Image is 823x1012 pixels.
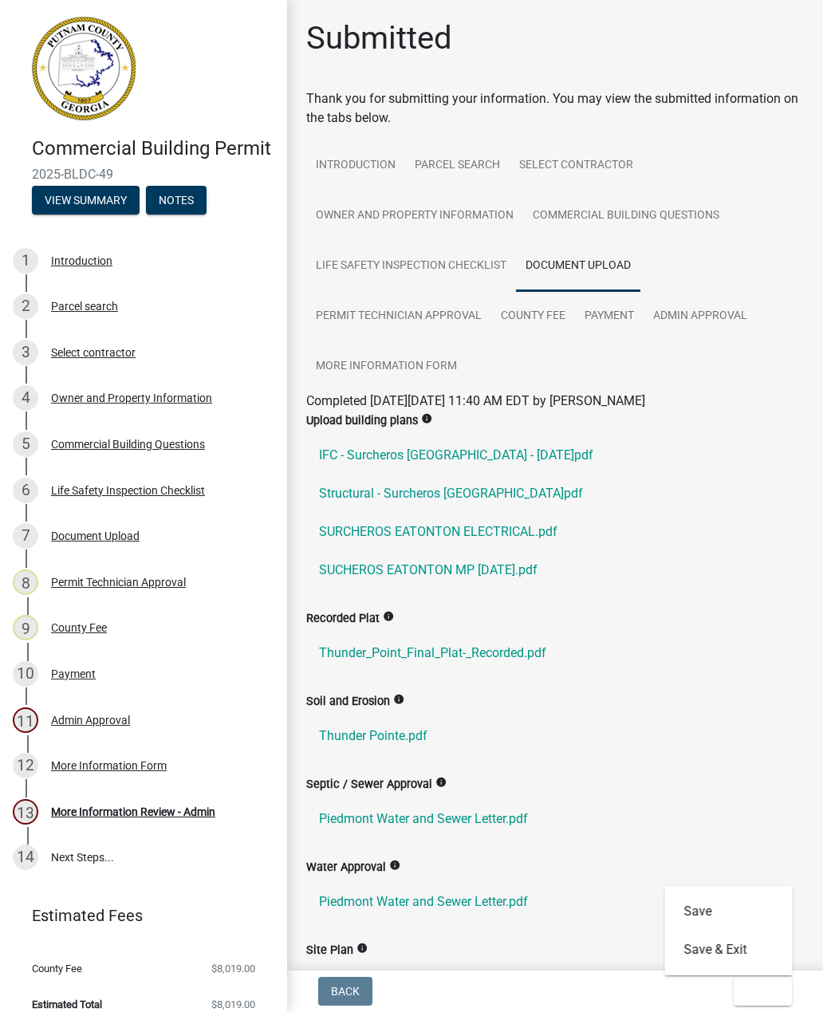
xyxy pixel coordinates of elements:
[51,347,136,358] div: Select contractor
[13,753,38,778] div: 12
[516,241,640,292] a: Document Upload
[665,931,793,969] button: Save & Exit
[523,191,729,242] a: Commercial Building Questions
[13,799,38,825] div: 13
[306,241,516,292] a: Life Safety Inspection Checklist
[32,195,140,207] wm-modal-confirm: Summary
[32,186,140,215] button: View Summary
[51,760,167,771] div: More Information Form
[393,694,404,705] i: info
[306,341,467,392] a: More Information Form
[32,137,274,160] h4: Commercial Building Permit
[13,569,38,595] div: 8
[32,167,255,182] span: 2025-BLDC-49
[306,474,804,513] a: Structural - Surcheros [GEOGRAPHIC_DATA]pdf
[13,431,38,457] div: 5
[510,140,643,191] a: Select contractor
[51,439,205,450] div: Commercial Building Questions
[51,485,205,496] div: Life Safety Inspection Checklist
[13,385,38,411] div: 4
[435,777,447,788] i: info
[51,622,107,633] div: County Fee
[13,293,38,319] div: 2
[306,436,804,474] a: IFC - Surcheros [GEOGRAPHIC_DATA] - [DATE]pdf
[331,985,360,998] span: Back
[13,845,38,870] div: 14
[306,415,418,427] label: Upload building plans
[665,892,793,931] button: Save
[306,513,804,551] a: SURCHEROS EATONTON ELECTRICAL.pdf
[306,291,491,342] a: Permit Technician Approval
[32,999,102,1010] span: Estimated Total
[383,611,394,622] i: info
[13,248,38,274] div: 1
[51,301,118,312] div: Parcel search
[306,862,386,873] label: Water Approval
[306,800,804,838] a: Piedmont Water and Sewer Letter.pdf
[13,661,38,687] div: 10
[306,140,405,191] a: Introduction
[306,779,432,790] label: Septic / Sewer Approval
[746,985,770,998] span: Exit
[389,860,400,871] i: info
[13,523,38,549] div: 7
[51,577,186,588] div: Permit Technician Approval
[734,977,792,1006] button: Exit
[13,900,262,931] a: Estimated Fees
[356,943,368,954] i: info
[211,963,255,974] span: $8,019.00
[13,478,38,503] div: 6
[491,291,575,342] a: County Fee
[306,945,353,956] label: Site Plan
[146,195,207,207] wm-modal-confirm: Notes
[51,806,215,817] div: More Information Review - Admin
[306,883,804,921] a: Piedmont Water and Sewer Letter.pdf
[306,634,804,672] a: Thunder_Point_Final_Plat-_Recorded.pdf
[644,291,757,342] a: Admin Approval
[146,186,207,215] button: Notes
[13,340,38,365] div: 3
[51,255,112,266] div: Introduction
[51,668,96,679] div: Payment
[318,977,372,1006] button: Back
[306,393,645,408] span: Completed [DATE][DATE] 11:40 AM EDT by [PERSON_NAME]
[421,413,432,424] i: info
[13,707,38,733] div: 11
[306,717,804,755] a: Thunder Pointe.pdf
[32,963,82,974] span: County Fee
[13,615,38,640] div: 9
[306,696,390,707] label: Soil and Erosion
[306,191,523,242] a: Owner and Property Information
[306,551,804,589] a: SUCHEROS EATONTON MP [DATE].pdf
[306,19,452,57] h1: Submitted
[405,140,510,191] a: Parcel search
[575,291,644,342] a: Payment
[306,613,380,624] label: Recorded Plat
[51,392,212,404] div: Owner and Property Information
[32,17,136,120] img: Putnam County, Georgia
[665,886,793,975] div: Exit
[306,89,804,128] div: Thank you for submitting your information. You may view the submitted information on the tabs below.
[51,530,140,541] div: Document Upload
[211,999,255,1010] span: $8,019.00
[51,715,130,726] div: Admin Approval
